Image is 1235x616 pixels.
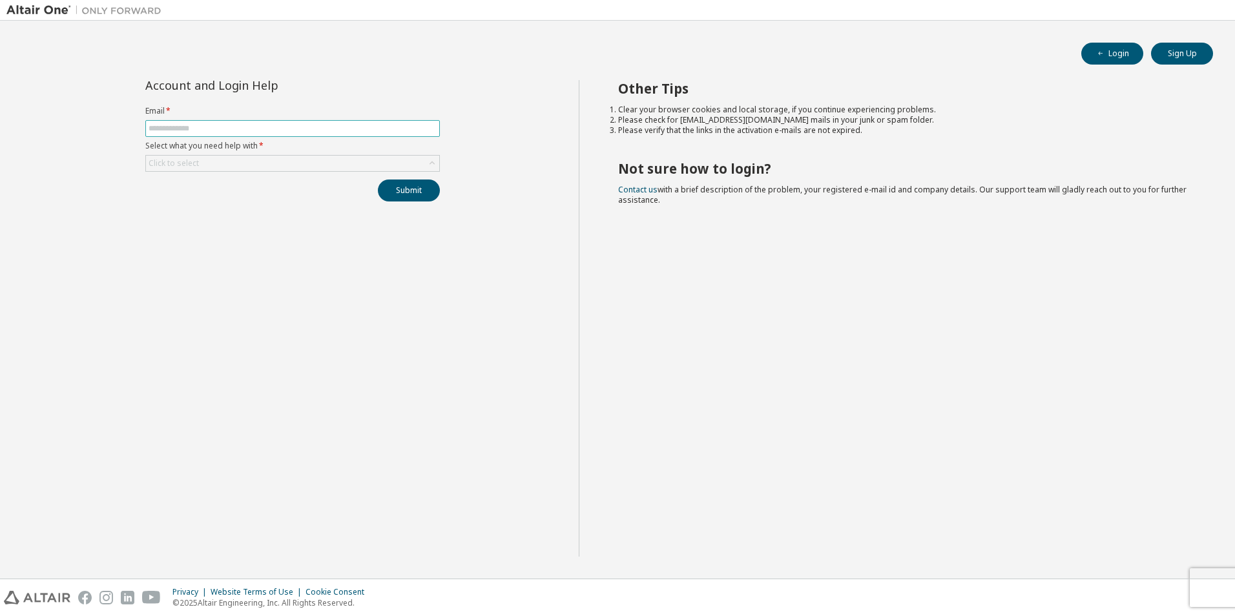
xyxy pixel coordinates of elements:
h2: Not sure how to login? [618,160,1190,177]
h2: Other Tips [618,80,1190,97]
p: © 2025 Altair Engineering, Inc. All Rights Reserved. [172,597,372,608]
img: altair_logo.svg [4,591,70,604]
img: Altair One [6,4,168,17]
button: Submit [378,180,440,201]
img: youtube.svg [142,591,161,604]
button: Sign Up [1151,43,1213,65]
label: Email [145,106,440,116]
li: Please check for [EMAIL_ADDRESS][DOMAIN_NAME] mails in your junk or spam folder. [618,115,1190,125]
div: Click to select [146,156,439,171]
div: Click to select [149,158,199,169]
li: Clear your browser cookies and local storage, if you continue experiencing problems. [618,105,1190,115]
div: Privacy [172,587,211,597]
label: Select what you need help with [145,141,440,151]
span: with a brief description of the problem, your registered e-mail id and company details. Our suppo... [618,184,1187,205]
button: Login [1081,43,1143,65]
a: Contact us [618,184,658,195]
li: Please verify that the links in the activation e-mails are not expired. [618,125,1190,136]
div: Website Terms of Use [211,587,306,597]
img: instagram.svg [99,591,113,604]
img: facebook.svg [78,591,92,604]
img: linkedin.svg [121,591,134,604]
div: Account and Login Help [145,80,381,90]
div: Cookie Consent [306,587,372,597]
